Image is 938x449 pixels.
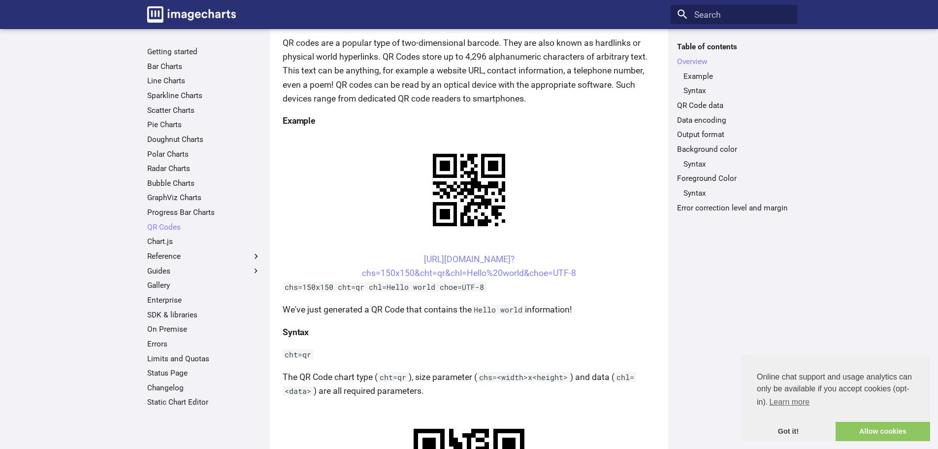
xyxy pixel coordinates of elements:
div: cookieconsent [741,355,930,441]
a: GraphViz Charts [147,193,261,203]
code: chs=<width>x<height> [477,372,570,382]
a: allow cookies [836,422,930,442]
nav: Foreground Color [677,188,791,198]
a: QR Code data [677,101,791,110]
label: Table of contents [671,42,797,52]
a: Changelog [147,383,261,393]
label: Reference [147,251,261,261]
a: Background color [677,144,791,154]
a: SDK & libraries [147,310,261,320]
a: dismiss cookie message [741,422,836,442]
h4: Syntax [283,325,655,339]
nav: Table of contents [671,42,797,212]
code: cht=qr [283,349,314,359]
a: Bar Charts [147,62,261,71]
a: Static Chart Editor [147,397,261,407]
a: Syntax [683,86,791,96]
a: Syntax [683,159,791,169]
img: chart [416,137,522,243]
p: QR codes are a popular type of two-dimensional barcode. They are also known as hardlinks or physi... [283,36,655,105]
a: Data encoding [677,115,791,125]
code: Hello world [472,305,525,314]
a: Limits and Quotas [147,354,261,364]
a: Output format [677,130,791,139]
a: [URL][DOMAIN_NAME]?chs=150x150&cht=qr&chl=Hello%20world&choe=UTF-8 [362,254,576,278]
a: Progress Bar Charts [147,207,261,217]
nav: Background color [677,159,791,169]
a: Foreground Color [677,173,791,183]
a: Scatter Charts [147,105,261,115]
a: Gallery [147,280,261,290]
a: learn more about cookies [768,395,811,410]
a: Sparkline Charts [147,91,261,101]
img: logo [147,6,236,23]
a: Polar Charts [147,149,261,159]
code: chs=150x150 cht=qr chl=Hello world choe=UTF-8 [283,282,486,292]
a: On Premise [147,324,261,334]
a: QR Codes [147,222,261,232]
nav: Overview [677,71,791,96]
a: Line Charts [147,76,261,86]
a: Doughnut Charts [147,135,261,144]
a: Error correction level and margin [677,203,791,213]
span: Online chat support and usage analytics can only be available if you accept cookies (opt-in). [757,371,914,410]
p: We've just generated a QR Code that contains the information! [283,303,655,316]
code: cht=qr [378,372,409,382]
a: Overview [677,57,791,67]
a: Radar Charts [147,164,261,173]
a: Example [683,71,791,81]
a: Bubble Charts [147,178,261,188]
a: Syntax [683,188,791,198]
input: Search [671,5,797,25]
p: The QR Code chart type ( ), size parameter ( ) and data ( ) are all required parameters. [283,370,655,398]
h4: Example [283,114,655,128]
a: Status Page [147,368,261,378]
a: Pie Charts [147,120,261,130]
a: Errors [147,339,261,349]
a: Enterprise [147,295,261,305]
a: Image-Charts documentation [143,2,240,27]
a: Chart.js [147,237,261,246]
label: Guides [147,266,261,276]
a: Getting started [147,47,261,57]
